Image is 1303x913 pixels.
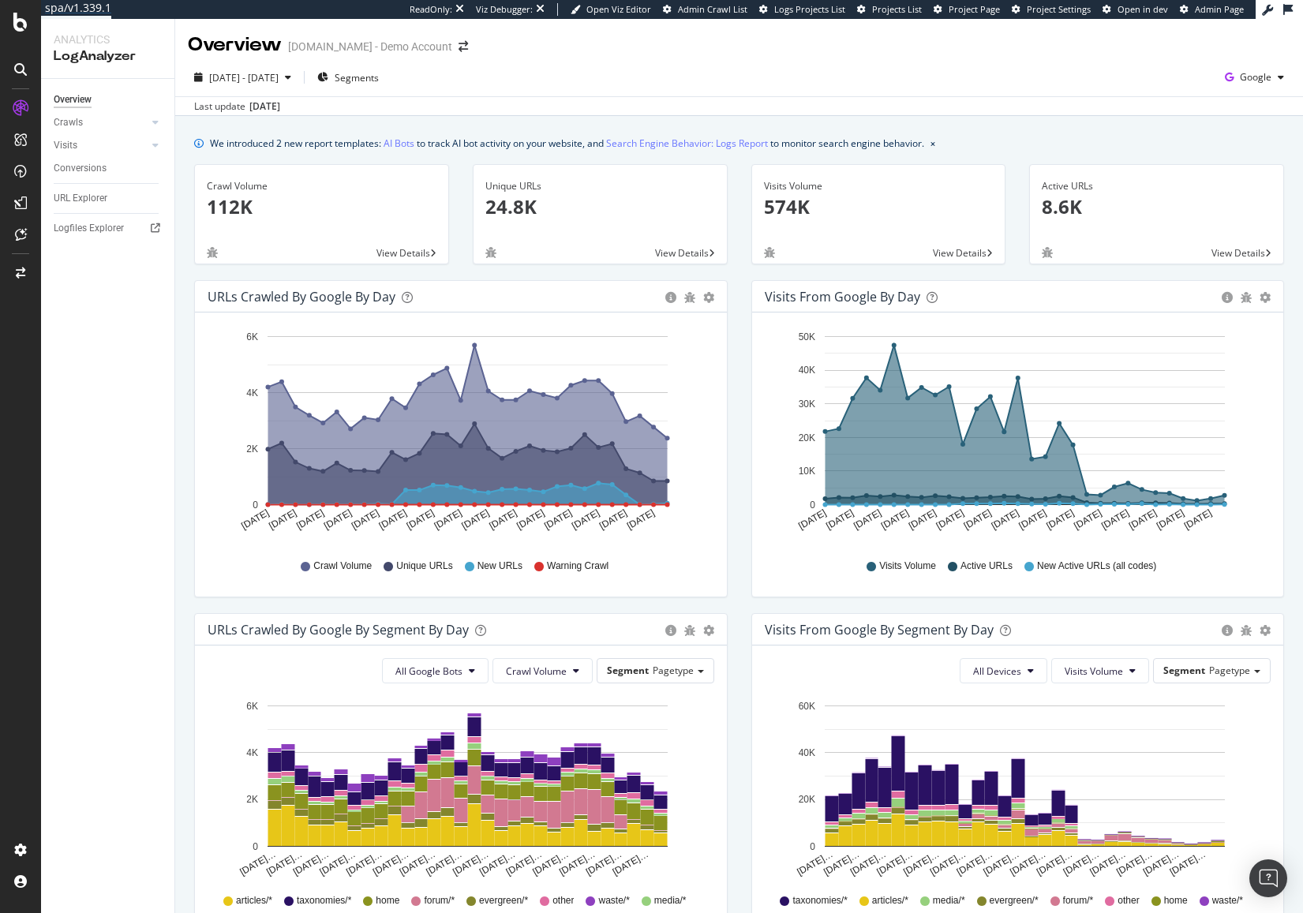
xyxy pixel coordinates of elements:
text: [DATE] [1127,507,1159,532]
a: Crawls [54,114,148,131]
text: 10K [798,466,814,477]
span: Visits Volume [879,559,936,573]
span: media/* [654,894,687,907]
text: 0 [810,841,815,852]
div: Visits Volume [764,179,994,193]
text: [DATE] [322,507,354,532]
a: Projects List [857,3,922,16]
span: home [1164,894,1188,907]
div: circle-info [665,625,676,636]
span: New URLs [477,559,522,573]
div: Visits [54,137,77,154]
span: Crawl Volume [506,664,567,678]
a: Visits [54,137,148,154]
div: info banner [194,135,1284,152]
text: 2K [246,443,258,455]
button: Google [1219,65,1290,90]
text: 60K [798,701,814,712]
div: Open Intercom Messenger [1249,859,1287,897]
span: Crawl Volume [313,559,372,573]
div: [DOMAIN_NAME] - Demo Account [288,39,452,54]
button: Visits Volume [1051,658,1149,683]
div: circle-info [1222,625,1233,636]
div: arrow-right-arrow-left [459,41,468,52]
text: [DATE] [989,507,1020,532]
span: Admin Crawl List [678,3,747,15]
div: bug [764,247,775,258]
span: forum/* [424,894,455,907]
div: circle-info [665,292,676,303]
text: 50K [798,331,814,342]
span: All Google Bots [395,664,462,678]
text: [DATE] [460,507,492,532]
span: Google [1240,70,1271,84]
text: [DATE] [239,507,271,532]
text: [DATE] [542,507,574,532]
div: bug [207,247,218,258]
button: [DATE] - [DATE] [188,65,298,90]
div: gear [1260,625,1271,636]
a: Project Page [934,3,1000,16]
text: [DATE] [1072,507,1103,532]
text: 6K [246,331,258,342]
text: [DATE] [1155,507,1186,532]
text: 6K [246,701,258,712]
span: Warning Crawl [547,559,608,573]
span: Segments [335,71,379,84]
button: close banner [927,132,939,155]
div: URLs Crawled by Google by day [208,289,395,305]
span: evergreen/* [990,894,1039,907]
span: other [552,894,574,907]
div: [DATE] [249,99,280,114]
span: articles/* [872,894,908,907]
div: gear [1260,292,1271,303]
a: Logfiles Explorer [54,220,163,237]
span: Open Viz Editor [586,3,651,15]
text: [DATE] [1044,507,1076,532]
span: waste/* [1212,894,1243,907]
span: View Details [933,246,987,260]
text: [DATE] [934,507,965,532]
a: Open Viz Editor [571,3,651,16]
text: [DATE] [1017,507,1048,532]
text: [DATE] [570,507,601,532]
svg: A chart. [765,696,1265,879]
span: Project Settings [1027,3,1091,15]
div: URLs Crawled by Google By Segment By Day [208,622,469,638]
text: [DATE] [796,507,828,532]
span: forum/* [1063,894,1094,907]
div: gear [703,625,714,636]
a: Search Engine Behavior: Logs Report [606,135,768,152]
a: Overview [54,92,163,108]
span: evergreen/* [479,894,528,907]
button: All Google Bots [382,658,489,683]
svg: A chart. [208,325,708,544]
text: [DATE] [961,507,993,532]
div: We introduced 2 new report templates: to track AI bot activity on your website, and to monitor se... [210,135,924,152]
svg: A chart. [765,325,1265,544]
span: other [1118,894,1139,907]
div: circle-info [1222,292,1233,303]
span: View Details [376,246,430,260]
a: URL Explorer [54,190,163,207]
text: 30K [798,399,814,410]
text: 4K [246,387,258,399]
p: 8.6K [1042,193,1271,220]
div: gear [703,292,714,303]
text: 0 [253,500,258,511]
text: 20K [798,795,814,806]
text: [DATE] [350,507,381,532]
a: AI Bots [384,135,414,152]
svg: A chart. [208,696,708,879]
div: URL Explorer [54,190,107,207]
text: [DATE] [515,507,546,532]
span: All Devices [973,664,1021,678]
text: [DATE] [824,507,856,532]
text: 4K [246,747,258,758]
text: [DATE] [267,507,298,532]
a: Logs Projects List [759,3,845,16]
div: bug [684,625,695,636]
span: View Details [655,246,709,260]
div: Crawl Volume [207,179,436,193]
